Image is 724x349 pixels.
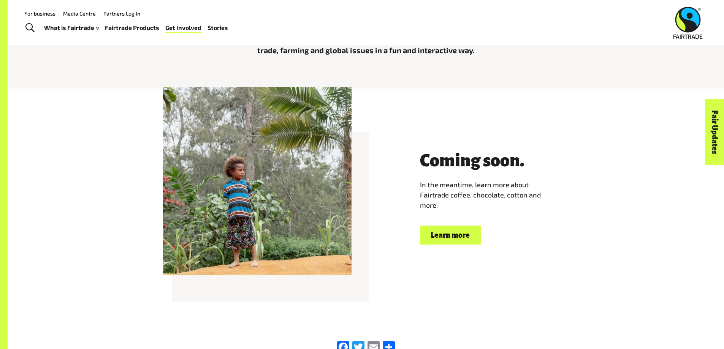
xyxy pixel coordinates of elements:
a: Fairtrade Products [105,22,159,33]
a: Learn more [420,226,481,245]
a: For business [24,10,55,17]
a: Stories [208,22,228,33]
a: Partners Log In [103,10,140,17]
p: In the meantime, learn more about Fairtrade coffee, chocolate, cotton and more. [420,180,569,210]
a: Toggle Search [21,19,39,38]
a: Get Involved [165,22,201,33]
a: What is Fairtrade [44,22,99,33]
a: Media Centre [63,10,96,17]
h3: Coming soon. [420,151,569,170]
img: Fairtrade Australia New Zealand logo [673,7,703,39]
